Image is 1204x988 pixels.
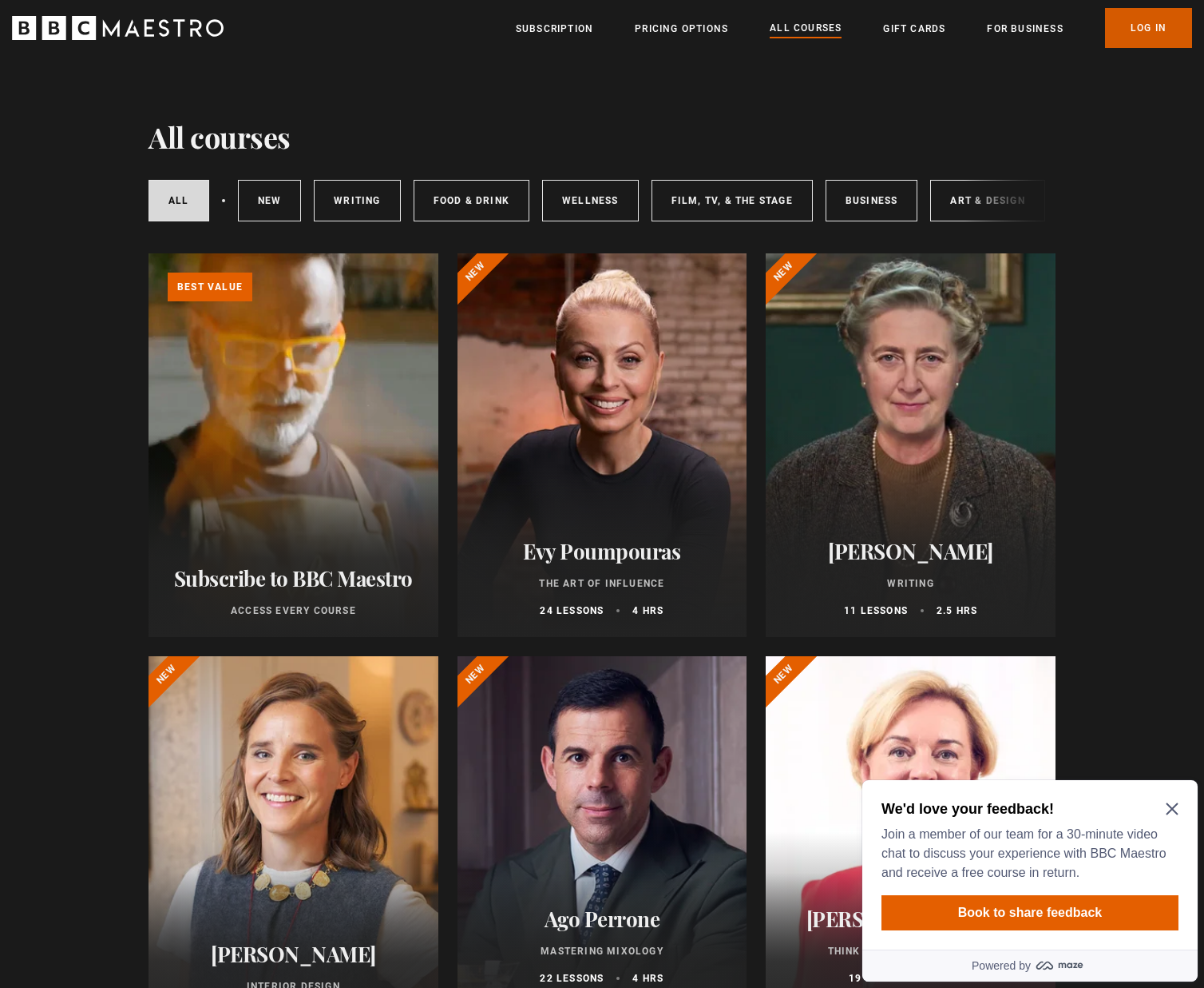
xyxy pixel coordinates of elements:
[849,971,913,986] p: 19 lessons
[477,539,728,564] h2: Evy Poumpouras
[477,576,728,591] p: The Art of Influence
[516,8,1192,48] nav: Primary
[1105,8,1192,48] a: Log In
[414,180,529,221] a: Food & Drink
[632,604,663,618] p: 4 hrs
[785,906,1036,931] h2: [PERSON_NAME] CBE
[632,971,663,986] p: 4 hrs
[542,180,639,221] a: Wellness
[844,604,908,618] p: 11 lessons
[937,604,977,618] p: 2.5 hrs
[12,16,224,40] svg: BBC Maestro
[785,539,1036,564] h2: [PERSON_NAME]
[457,253,747,637] a: Evy Poumpouras The Art of Influence 24 lessons 4 hrs New
[785,944,1036,958] p: Think Like an Entrepreneur
[883,21,945,37] a: Gift Cards
[6,176,342,208] a: Powered by maze
[930,180,1044,221] a: Art & Design
[987,21,1063,37] a: For business
[314,180,400,221] a: Writing
[26,51,316,109] p: Join a member of our team for a 30-minute video chat to discuss your experience with BBC Maestro ...
[168,273,252,301] p: Best value
[149,180,209,221] a: All
[6,6,342,208] div: Optional study invitation
[238,180,302,221] a: New
[26,122,323,157] button: Book to share feedback
[310,29,323,42] button: Close Maze Prompt
[826,180,918,221] a: Business
[477,906,728,931] h2: Ago Perrone
[635,21,728,37] a: Pricing Options
[149,120,291,153] h1: All courses
[516,21,593,37] a: Subscription
[26,26,316,45] h2: We'd love your feedback!
[540,971,604,986] p: 22 lessons
[770,20,842,38] a: All Courses
[168,942,419,966] h2: [PERSON_NAME]
[540,604,604,618] p: 24 lessons
[785,576,1036,591] p: Writing
[477,944,728,958] p: Mastering Mixology
[652,180,813,221] a: Film, TV, & The Stage
[766,253,1055,637] a: [PERSON_NAME] Writing 11 lessons 2.5 hrs New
